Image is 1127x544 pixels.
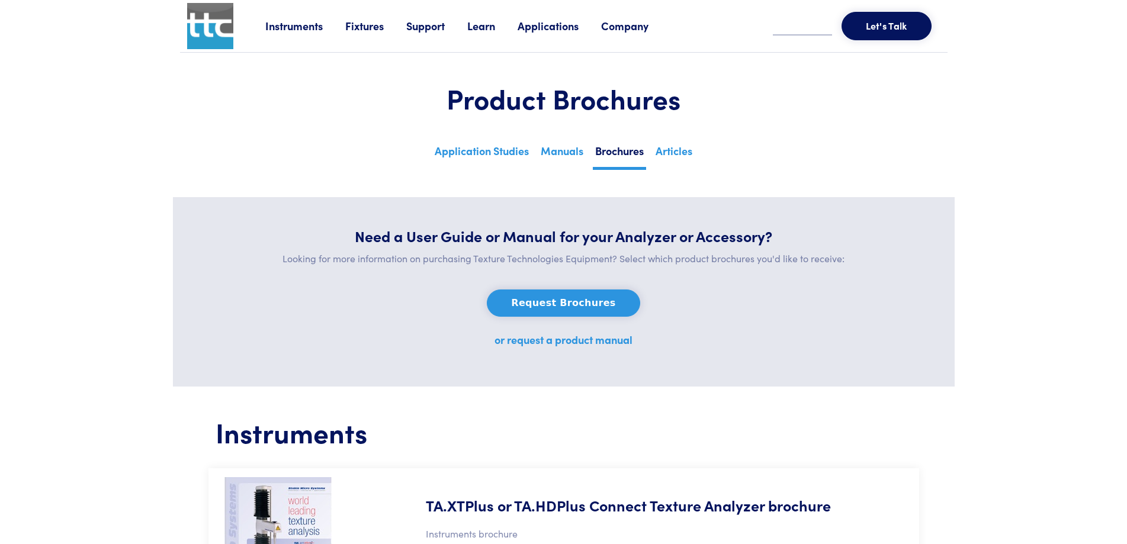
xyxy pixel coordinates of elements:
[201,226,926,246] h5: Need a User Guide or Manual for your Analyzer or Accessory?
[208,81,919,115] h1: Product Brochures
[538,141,586,167] a: Manuals
[216,415,912,449] h1: Instruments
[265,18,345,33] a: Instruments
[601,18,671,33] a: Company
[467,18,518,33] a: Learn
[345,18,406,33] a: Fixtures
[518,18,601,33] a: Applications
[187,3,233,49] img: ttc_logo_1x1_v1.0.png
[201,251,926,266] p: Looking for more information on purchasing Texture Technologies Equipment? Select which product b...
[653,141,695,167] a: Articles
[432,141,531,167] a: Application Studies
[495,332,632,347] a: or request a product manual
[426,495,831,516] h5: TA.XTPlus or TA.HDPlus Connect Texture Analyzer brochure
[487,289,640,317] button: Request Brochures
[406,18,467,33] a: Support
[593,141,646,170] a: Brochures
[842,12,932,40] button: Let's Talk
